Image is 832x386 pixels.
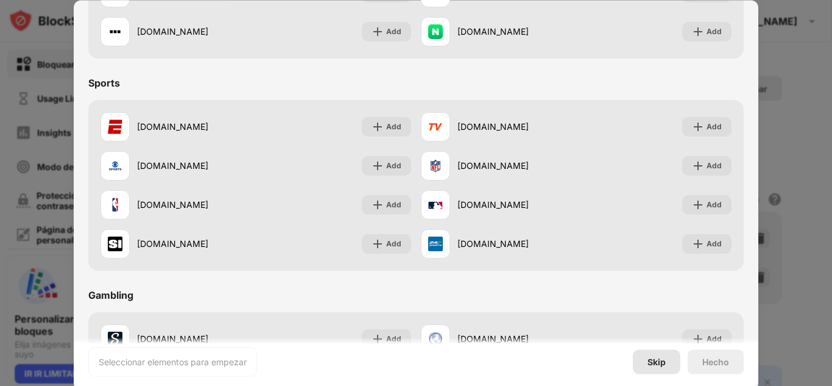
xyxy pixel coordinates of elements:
img: favicons [428,24,443,39]
img: favicons [108,332,122,346]
div: Add [707,333,722,345]
img: favicons [428,159,443,173]
div: Add [707,199,722,211]
img: favicons [428,120,443,134]
div: Add [707,160,722,172]
div: [DOMAIN_NAME] [137,333,256,346]
div: Hecho [702,357,729,366]
div: [DOMAIN_NAME] [137,199,256,212]
div: Add [386,160,401,172]
div: Gambling [88,289,133,301]
img: favicons [108,198,122,212]
div: Add [707,26,722,38]
img: favicons [428,237,443,251]
div: Add [707,121,722,133]
div: [DOMAIN_NAME] [457,333,576,346]
div: [DOMAIN_NAME] [457,121,576,134]
div: Add [386,238,401,250]
div: Skip [647,357,666,366]
div: [DOMAIN_NAME] [137,121,256,134]
div: [DOMAIN_NAME] [457,238,576,251]
div: [DOMAIN_NAME] [457,160,576,173]
img: favicons [108,159,122,173]
div: Add [707,238,722,250]
div: Seleccionar elementos para empezar [99,356,247,368]
img: favicons [428,198,443,212]
div: Add [386,199,401,211]
img: favicons [108,24,122,39]
img: favicons [108,237,122,251]
div: Add [386,333,401,345]
div: [DOMAIN_NAME] [137,160,256,173]
div: [DOMAIN_NAME] [457,26,576,38]
div: Add [386,26,401,38]
div: [DOMAIN_NAME] [137,238,256,251]
div: Add [386,121,401,133]
div: Sports [88,77,120,89]
img: favicons [428,332,443,346]
img: favicons [108,120,122,134]
div: [DOMAIN_NAME] [137,26,256,38]
div: [DOMAIN_NAME] [457,199,576,212]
